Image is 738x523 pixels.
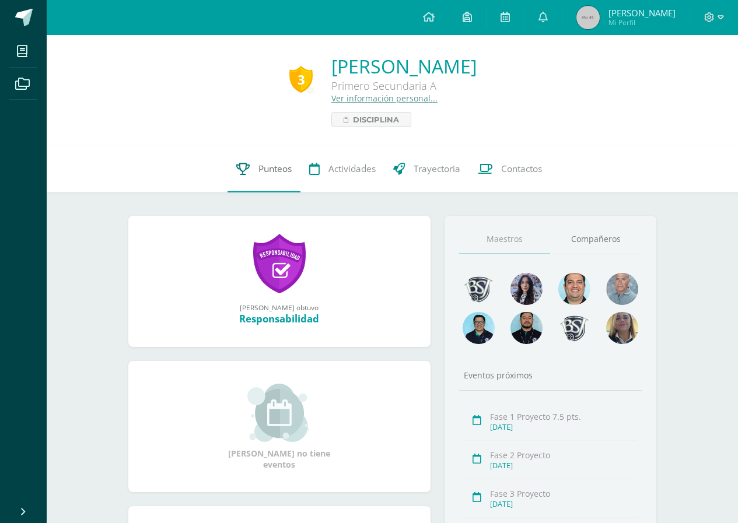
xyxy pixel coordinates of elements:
img: 45x45 [576,6,600,29]
a: [PERSON_NAME] [331,54,477,79]
a: Disciplina [331,112,411,127]
a: Contactos [469,146,551,192]
div: [PERSON_NAME] obtuvo [140,303,419,312]
div: Eventos próximos [459,370,642,381]
img: 2207c9b573316a41e74c87832a091651.png [510,312,543,344]
span: Punteos [258,163,292,175]
div: [DATE] [490,422,637,432]
img: d220431ed6a2715784848fdc026b3719.png [463,312,495,344]
span: Trayectoria [414,163,460,175]
img: event_small.png [247,384,311,442]
div: [DATE] [490,499,637,509]
span: Disciplina [353,113,399,127]
div: Primero Secundaria A [331,79,477,93]
a: Maestros [459,224,551,254]
span: Actividades [328,163,376,175]
span: Contactos [501,163,542,175]
div: [DATE] [490,461,637,471]
img: 677c00e80b79b0324b531866cf3fa47b.png [558,273,590,305]
img: d483e71d4e13296e0ce68ead86aec0b8.png [558,312,590,344]
a: Trayectoria [384,146,469,192]
div: Fase 2 Proyecto [490,450,637,461]
span: [PERSON_NAME] [608,7,676,19]
a: Compañeros [550,224,642,254]
div: 3 [289,66,313,93]
img: 55ac31a88a72e045f87d4a648e08ca4b.png [606,273,638,305]
div: Responsabilidad [140,312,419,325]
div: Fase 1 Proyecto 7.5 pts. [490,411,637,422]
img: 31702bfb268df95f55e840c80866a926.png [510,273,543,305]
img: 9eafe38a88bfc982dd86854cc727d639.png [463,273,495,305]
a: Punteos [228,146,300,192]
a: Actividades [300,146,384,192]
span: Mi Perfil [608,17,676,27]
div: Fase 3 Proyecto [490,488,637,499]
img: aa9857ee84d8eb936f6c1e33e7ea3df6.png [606,312,638,344]
div: [PERSON_NAME] no tiene eventos [221,384,338,470]
a: Ver información personal... [331,93,438,104]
